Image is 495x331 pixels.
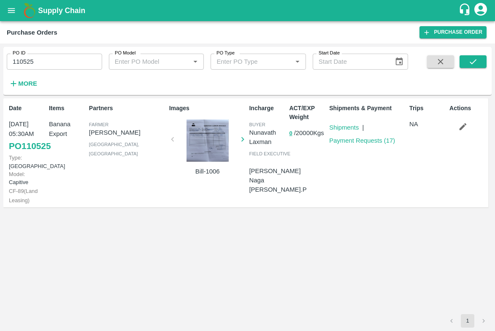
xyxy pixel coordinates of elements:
label: PO Type [216,50,235,57]
p: Actions [449,104,486,113]
span: Model: [9,171,25,177]
p: [PERSON_NAME] Naga [PERSON_NAME].P [249,166,306,195]
p: Images [169,104,246,113]
p: Nunavath Laxman [249,128,286,147]
p: [GEOGRAPHIC_DATA] [9,154,46,170]
div: customer-support [458,3,473,18]
p: NA [409,119,446,129]
button: open drawer [2,1,21,20]
nav: pagination navigation [444,314,492,328]
p: Bill-1006 [176,167,239,176]
div: account of current user [473,2,488,19]
p: Incharge [249,104,286,113]
span: Farmer [89,122,108,127]
input: Enter PO Model [111,56,177,67]
button: Open [190,56,201,67]
a: Shipments [329,124,359,131]
p: ACT/EXP Weight [289,104,326,122]
a: Supply Chain [38,5,458,16]
button: Open [292,56,303,67]
p: Trips [409,104,446,113]
p: [DATE] 05:30AM [9,119,46,138]
span: Type: [9,155,22,161]
strong: More [18,80,37,87]
a: Purchase Order [419,26,487,38]
button: 0 [289,129,292,138]
span: buyer [249,122,265,127]
span: field executive [249,151,290,156]
span: CF- 89 ( Land Leasing ) [9,188,38,203]
a: PO110525 [9,138,51,154]
input: Enter PO Type [213,56,279,67]
button: Choose date [391,54,407,70]
b: Supply Chain [38,6,85,15]
label: PO ID [13,50,25,57]
span: [GEOGRAPHIC_DATA] , [GEOGRAPHIC_DATA] [89,142,139,156]
p: Capitive [9,170,46,186]
img: logo [21,2,38,19]
a: CF-89(Land Leasing) [9,188,38,203]
button: More [7,76,39,91]
p: / 20000 Kgs [289,128,326,138]
label: PO Model [115,50,136,57]
p: Items [49,104,86,113]
label: Start Date [319,50,340,57]
p: [PERSON_NAME] [89,128,166,137]
div: Purchase Orders [7,27,57,38]
button: page 1 [461,314,474,328]
div: | [359,119,364,132]
p: Date [9,104,46,113]
p: Banana Export [49,119,86,138]
p: Partners [89,104,166,113]
p: Shipments & Payment [329,104,406,113]
input: Start Date [313,54,387,70]
a: Payment Requests (17) [329,137,395,144]
input: Enter PO ID [7,54,102,70]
